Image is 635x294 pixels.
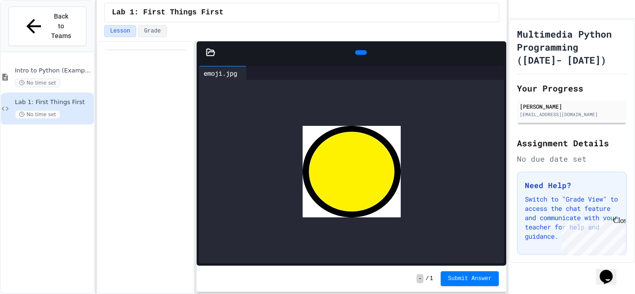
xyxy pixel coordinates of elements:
[517,137,627,150] h2: Assignment Details
[4,4,64,59] div: Chat with us now!Close
[8,7,86,46] button: Back to Teams
[425,275,429,282] span: /
[15,110,60,119] span: No time set
[558,216,626,256] iframe: chat widget
[15,78,60,87] span: No time set
[517,82,627,95] h2: Your Progress
[417,274,423,283] span: -
[15,67,92,75] span: Intro to Python (Examples)
[441,271,499,286] button: Submit Answer
[104,25,136,37] button: Lesson
[50,12,72,41] span: Back to Teams
[138,25,167,37] button: Grade
[525,195,619,241] p: Switch to "Grade View" to access the chat feature and communicate with your teacher for help and ...
[525,180,619,191] h3: Need Help?
[15,98,92,106] span: Lab 1: First Things First
[520,111,624,118] div: [EMAIL_ADDRESS][DOMAIN_NAME]
[596,257,626,285] iframe: chat widget
[517,153,627,164] div: No due date set
[112,7,224,18] span: Lab 1: First Things First
[199,68,242,78] div: emoji.jpg
[430,275,433,282] span: 1
[520,102,624,111] div: [PERSON_NAME]
[303,126,401,217] img: 2Q==
[199,66,247,80] div: emoji.jpg
[448,275,492,282] span: Submit Answer
[517,27,627,66] h1: Multimedia Python Programming ([DATE]- [DATE])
